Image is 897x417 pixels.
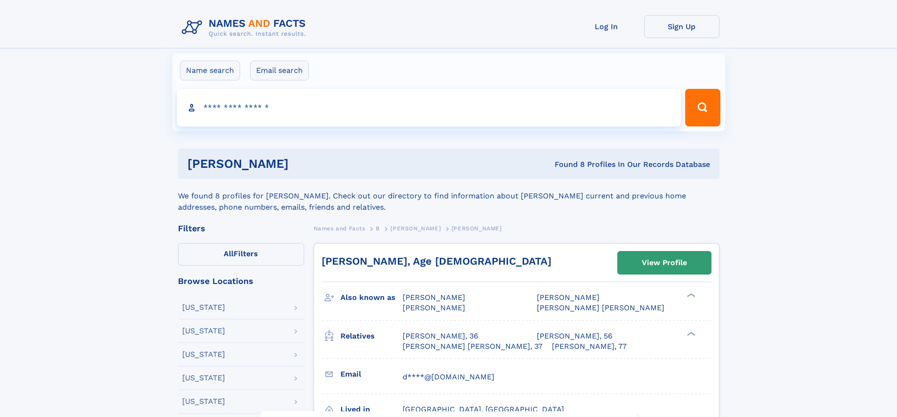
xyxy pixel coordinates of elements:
span: All [224,249,234,258]
a: [PERSON_NAME], Age [DEMOGRAPHIC_DATA] [322,255,551,267]
a: View Profile [618,252,711,274]
a: [PERSON_NAME], 77 [552,341,627,352]
span: [PERSON_NAME] [537,293,599,302]
a: Names and Facts [314,222,365,234]
input: search input [177,89,681,126]
a: B [376,222,380,234]
h1: [PERSON_NAME] [187,158,422,170]
a: [PERSON_NAME] [390,222,441,234]
div: Browse Locations [178,277,304,285]
div: [US_STATE] [182,398,225,405]
div: View Profile [642,252,687,274]
div: ❯ [685,292,696,299]
div: [US_STATE] [182,374,225,382]
h3: Also known as [340,290,403,306]
label: Email search [250,61,309,80]
a: [PERSON_NAME], 56 [537,331,613,341]
span: [PERSON_NAME] [PERSON_NAME] [537,303,664,312]
span: B [376,225,380,232]
h3: Email [340,366,403,382]
div: We found 8 profiles for [PERSON_NAME]. Check out our directory to find information about [PERSON_... [178,179,719,213]
a: Log In [569,15,644,38]
span: [PERSON_NAME] [403,303,465,312]
div: [US_STATE] [182,351,225,358]
div: Filters [178,224,304,233]
div: [US_STATE] [182,327,225,335]
a: [PERSON_NAME] [PERSON_NAME], 37 [403,341,542,352]
img: Logo Names and Facts [178,15,314,40]
span: [PERSON_NAME] [403,293,465,302]
a: Sign Up [644,15,719,38]
h3: Relatives [340,328,403,344]
div: ❯ [685,330,696,337]
span: [PERSON_NAME] [390,225,441,232]
span: [GEOGRAPHIC_DATA], [GEOGRAPHIC_DATA] [403,405,564,414]
label: Filters [178,243,304,266]
span: [PERSON_NAME] [452,225,502,232]
a: [PERSON_NAME], 36 [403,331,478,341]
div: [US_STATE] [182,304,225,311]
label: Name search [180,61,240,80]
div: Found 8 Profiles In Our Records Database [421,159,710,170]
button: Search Button [685,89,720,126]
